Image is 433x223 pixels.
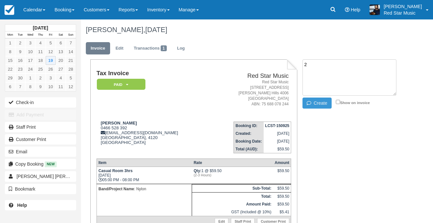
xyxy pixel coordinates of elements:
[213,73,289,79] h2: Red Star Music
[101,121,137,125] strong: [PERSON_NAME]
[234,130,264,137] th: Created:
[273,192,291,200] td: $59.50
[15,56,25,65] a: 16
[86,26,401,34] h1: [PERSON_NAME],
[46,47,56,56] a: 12
[384,3,422,10] p: [PERSON_NAME]
[25,74,35,82] a: 1
[35,39,45,47] a: 4
[5,31,15,39] th: Mon
[45,161,57,167] span: New
[5,134,76,145] a: Customer Print
[273,200,291,208] td: $59.50
[86,42,110,55] a: Invoice
[35,47,45,56] a: 11
[98,186,190,192] p: : Nylon
[145,26,167,34] span: [DATE]
[56,47,66,56] a: 13
[25,82,35,91] a: 8
[345,7,349,12] i: Help
[66,65,76,74] a: 28
[15,31,25,39] th: Tue
[192,184,273,192] th: Sub-Total:
[66,56,76,65] a: 21
[46,82,56,91] a: 10
[234,122,264,130] th: Booking ID:
[336,100,340,104] input: Show on invoice
[273,184,291,192] td: $59.50
[5,74,15,82] a: 29
[5,82,15,91] a: 6
[194,169,201,173] strong: Qty
[56,74,66,82] a: 4
[25,65,35,74] a: 24
[17,203,27,208] b: Help
[213,79,289,107] address: Red Star Music [STREET_ADDRESS] [PERSON_NAME] Hills 4006 [GEOGRAPHIC_DATA] ABN: 75 688 078 244
[35,65,45,74] a: 25
[5,39,15,47] a: 1
[5,200,76,210] a: Help
[97,158,192,167] th: Item
[15,47,25,56] a: 9
[97,121,211,153] div: 0466 528 392 [EMAIL_ADDRESS][DOMAIN_NAME] [GEOGRAPHIC_DATA], 4120 [GEOGRAPHIC_DATA]
[66,82,76,91] a: 12
[5,56,15,65] a: 15
[5,47,15,56] a: 8
[192,208,273,216] td: GST (Included @ 10%)
[192,192,273,200] th: Total:
[46,65,56,74] a: 26
[5,110,76,120] button: Add Payment
[25,56,35,65] a: 17
[161,45,167,51] span: 1
[5,5,14,15] img: checkfront-main-nav-mini-logo.png
[56,82,66,91] a: 11
[5,171,76,182] a: [PERSON_NAME] [PERSON_NAME]
[15,39,25,47] a: 2
[17,174,92,179] span: [PERSON_NAME] [PERSON_NAME]
[336,100,370,105] label: Show on invoice
[33,25,48,30] strong: [DATE]
[66,74,76,82] a: 5
[25,31,35,39] th: Wed
[15,74,25,82] a: 30
[56,31,66,39] th: Sat
[302,98,332,109] button: Create
[172,42,190,55] a: Log
[5,65,15,74] a: 22
[35,74,45,82] a: 2
[46,31,56,39] th: Fri
[192,200,273,208] th: Amount Paid:
[5,122,76,132] a: Staff Print
[56,56,66,65] a: 20
[273,208,291,216] td: $5.41
[98,169,132,173] strong: Casual Room 3hrs
[66,31,76,39] th: Sun
[265,123,290,128] strong: LCST-150925
[264,130,291,137] td: [DATE]
[97,78,143,90] a: Paid
[15,65,25,74] a: 23
[25,39,35,47] a: 3
[129,42,172,55] a: Transactions1
[5,184,76,194] button: Bookmark
[56,65,66,74] a: 27
[98,187,134,191] strong: Band/Project Name
[275,169,289,178] div: $59.50
[192,158,273,167] th: Rate
[15,82,25,91] a: 7
[370,5,380,15] img: A1
[25,47,35,56] a: 10
[234,145,264,153] th: Total (AUD):
[192,167,273,184] td: 1 @ $59.50
[97,79,145,90] em: Paid
[35,82,45,91] a: 9
[194,173,271,177] em: (2-3 Hours)
[46,39,56,47] a: 5
[46,74,56,82] a: 3
[66,47,76,56] a: 14
[97,167,192,184] td: [DATE] 05:00 PM - 08:00 PM
[66,39,76,47] a: 7
[273,158,291,167] th: Amount
[97,70,211,77] h1: Tax Invoice
[5,159,76,169] button: Copy Booking New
